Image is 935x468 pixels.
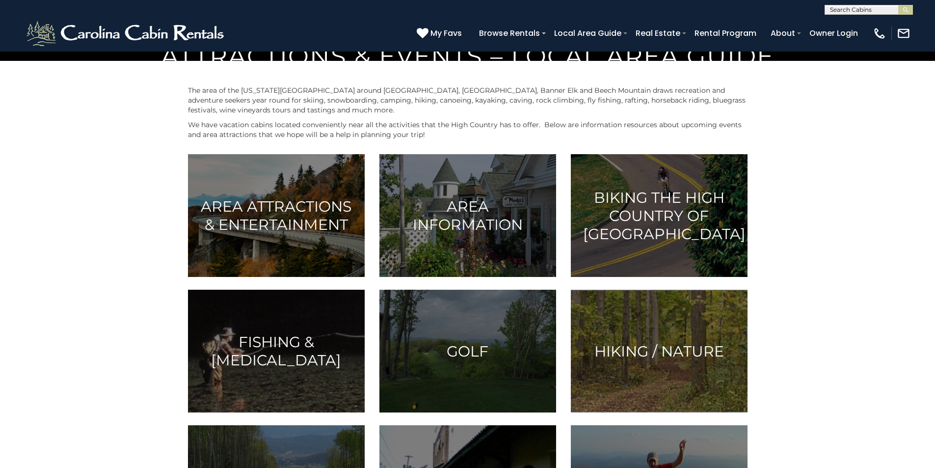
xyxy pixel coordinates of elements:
[474,25,545,42] a: Browse Rentals
[549,25,626,42] a: Local Area Guide
[583,189,735,243] h3: Biking the High Country of [GEOGRAPHIC_DATA]
[804,25,863,42] a: Owner Login
[897,27,910,40] img: mail-regular-white.png
[200,333,352,369] h3: Fishing & [MEDICAL_DATA]
[392,197,544,234] h3: Area Information
[25,19,228,48] img: White-1-2.png
[766,25,800,42] a: About
[392,342,544,360] h3: Golf
[379,290,556,413] a: Golf
[188,85,748,115] p: The area of the [US_STATE][GEOGRAPHIC_DATA] around [GEOGRAPHIC_DATA], [GEOGRAPHIC_DATA], Banner E...
[417,27,464,40] a: My Favs
[690,25,761,42] a: Rental Program
[188,290,365,413] a: Fishing & [MEDICAL_DATA]
[571,290,748,413] a: Hiking / Nature
[188,120,748,139] p: We have vacation cabins located conveniently near all the activities that the High Country has to...
[873,27,886,40] img: phone-regular-white.png
[571,154,748,277] a: Biking the High Country of [GEOGRAPHIC_DATA]
[200,197,352,234] h3: Area Attractions & Entertainment
[379,154,556,277] a: Area Information
[188,154,365,277] a: Area Attractions & Entertainment
[631,25,685,42] a: Real Estate
[430,27,462,39] span: My Favs
[583,342,735,360] h3: Hiking / Nature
